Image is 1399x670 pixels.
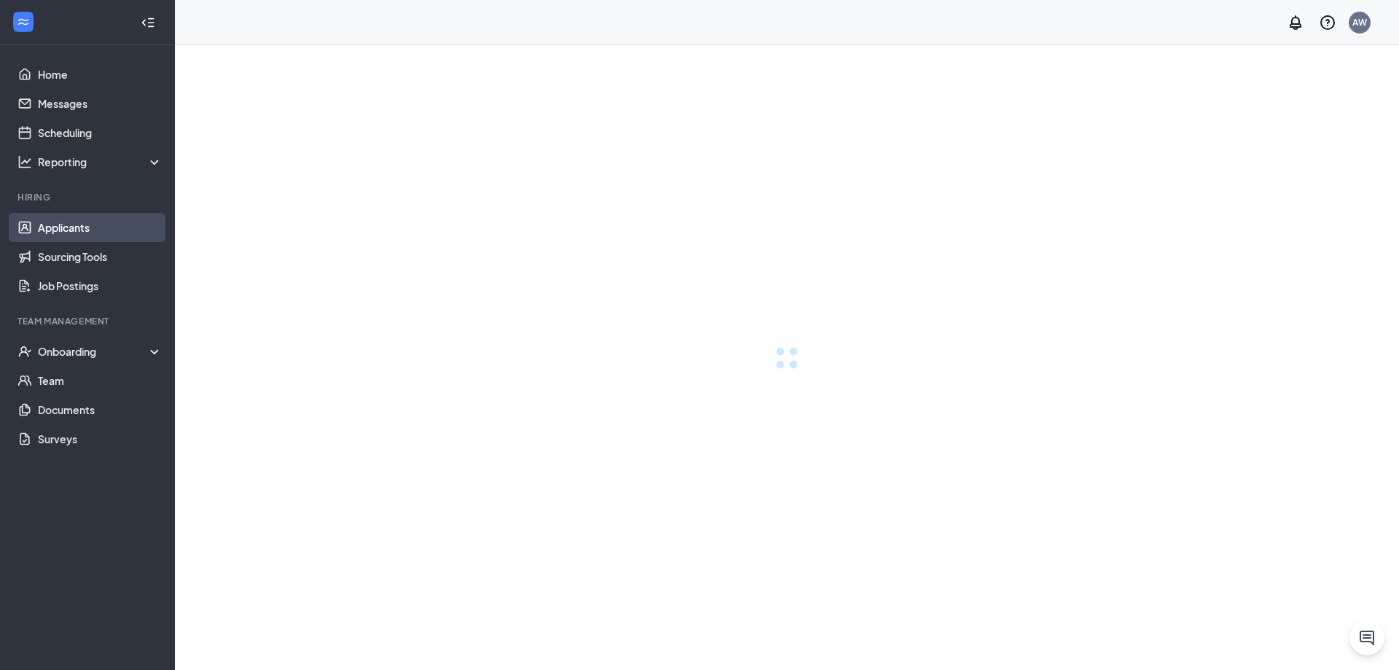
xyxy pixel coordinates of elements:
a: Surveys [38,424,162,453]
div: Reporting [38,155,163,169]
div: AW [1352,16,1367,28]
a: Messages [38,89,162,118]
div: Hiring [17,191,160,203]
svg: ChatActive [1358,629,1376,647]
a: Documents [38,395,162,424]
button: ChatActive [1349,620,1384,655]
a: Sourcing Tools [38,242,162,271]
svg: Collapse [141,15,155,30]
svg: Analysis [17,155,32,169]
svg: Notifications [1287,14,1304,31]
svg: QuestionInfo [1319,14,1336,31]
svg: UserCheck [17,344,32,359]
div: Onboarding [38,344,163,359]
svg: WorkstreamLogo [16,15,31,29]
a: Applicants [38,213,162,242]
a: Scheduling [38,118,162,147]
div: Team Management [17,315,160,327]
a: Home [38,60,162,89]
a: Job Postings [38,271,162,300]
a: Team [38,366,162,395]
